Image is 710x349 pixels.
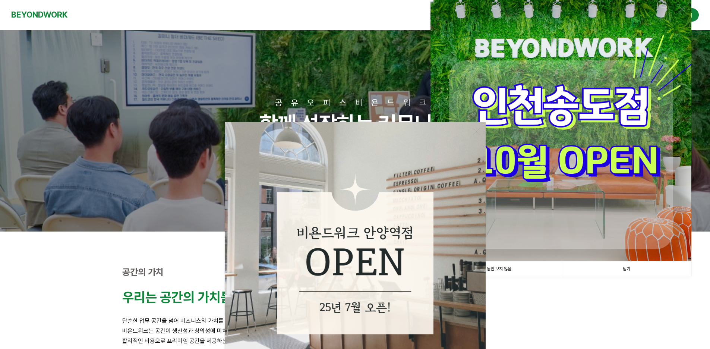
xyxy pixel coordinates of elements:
[122,326,588,336] p: 비욘드워크는 공간이 생산성과 창의성에 미치는 영향을 잘 알고 있습니다.
[122,336,588,346] p: 합리적인 비용으로 프리미엄 공간을 제공하는 것이 비욘드워크의 철학입니다.
[561,261,691,277] a: 닫기
[122,316,588,326] p: 단순한 업무 공간을 넘어 비즈니스의 가치를 높이는 영감의 공간을 만듭니다.
[430,261,561,277] a: 1일 동안 보지 않음
[11,8,67,22] a: BEYONDWORK
[122,267,164,277] strong: 공간의 가치
[122,289,285,305] strong: 우리는 공간의 가치를 높입니다.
